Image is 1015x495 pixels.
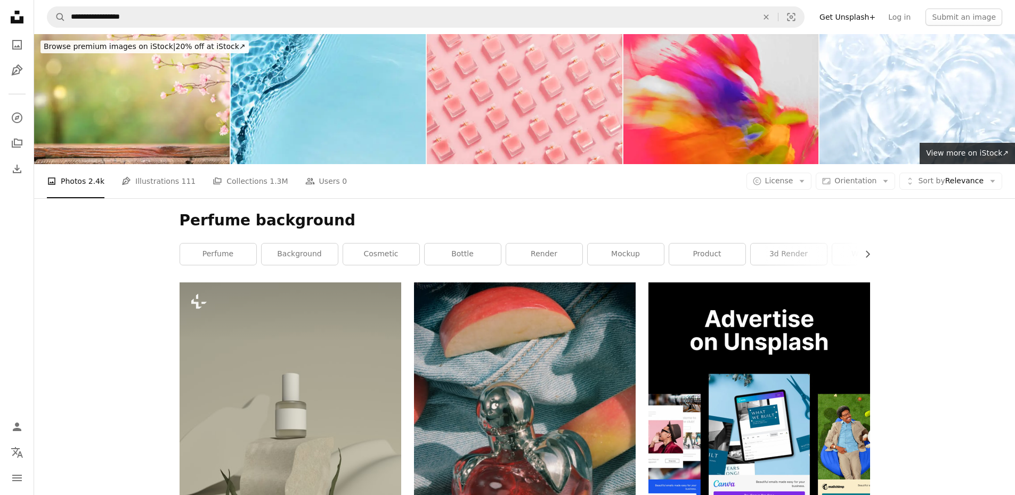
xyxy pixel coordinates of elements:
div: 20% off at iStock ↗ [40,40,249,53]
span: Sort by [918,176,945,185]
span: Browse premium images on iStock | [44,42,175,51]
a: mockup [588,244,664,265]
a: render [506,244,582,265]
a: Explore [6,107,28,128]
button: Sort byRelevance [899,173,1002,190]
h1: Perfume background [180,211,870,230]
a: background [262,244,338,265]
img: The surface of the water is transparent blue. [819,34,1015,164]
a: Photos [6,34,28,55]
a: a white towel on a white surface [180,425,401,435]
a: View more on iStock↗ [920,143,1015,164]
button: Language [6,442,28,463]
a: 3d render [751,244,827,265]
a: Download History [6,158,28,180]
a: Browse premium images on iStock|20% off at iStock↗ [34,34,255,60]
a: Log in / Sign up [6,416,28,437]
span: 1.3M [270,175,288,187]
span: View more on iStock ↗ [926,149,1009,157]
a: Perfume bottle and apple slices on denim fabric. [414,444,636,453]
form: Find visuals sitewide [47,6,805,28]
a: Illustrations [6,60,28,81]
img: Nature, Abstract Vibrant,Bold Coloured Pantones [623,34,819,164]
a: wallpaper [832,244,908,265]
button: scroll list to the right [858,244,870,265]
button: Submit an image [925,9,1002,26]
a: product [669,244,745,265]
a: Log in [882,9,917,26]
button: Menu [6,467,28,489]
button: Visual search [778,7,804,27]
button: Orientation [816,173,895,190]
a: perfume [180,244,256,265]
span: Orientation [834,176,876,185]
a: Collections 1.3M [213,164,288,198]
a: Collections [6,133,28,154]
a: bottle [425,244,501,265]
span: Relevance [918,176,984,186]
span: 111 [182,175,196,187]
img: Background pattern made of luxury perfume bottles [427,34,622,164]
span: License [765,176,793,185]
a: cosmetic [343,244,419,265]
a: Get Unsplash+ [813,9,882,26]
button: License [746,173,812,190]
button: Clear [754,7,778,27]
span: 0 [342,175,347,187]
a: Users 0 [305,164,347,198]
img: Defocused blue liquid water waves in sunlight background. Trendy summer nature banner. [231,34,426,164]
img: Spring Blossom Background with Wooden Table [34,34,230,164]
button: Search Unsplash [47,7,66,27]
a: Illustrations 111 [121,164,196,198]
